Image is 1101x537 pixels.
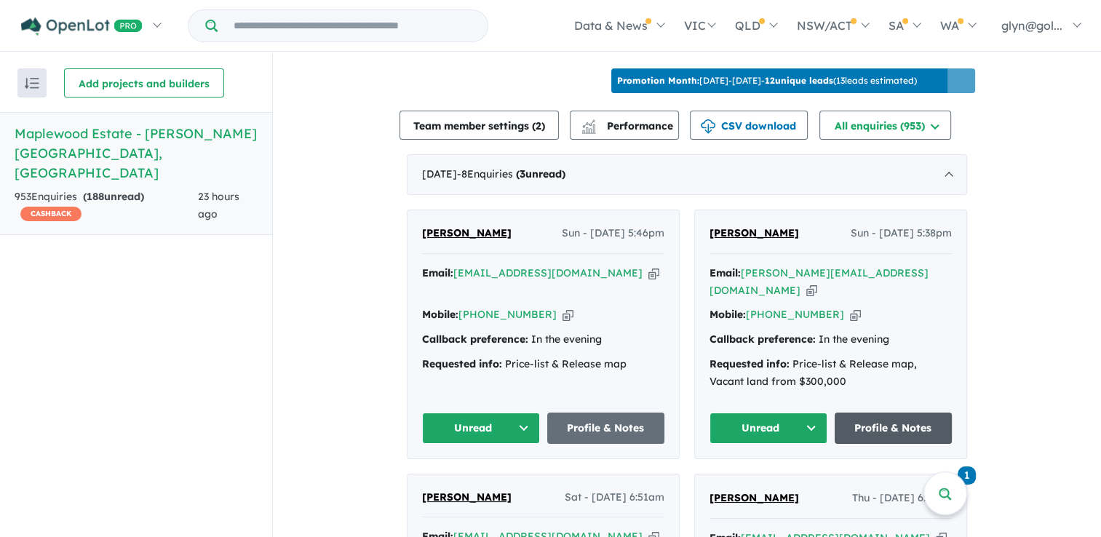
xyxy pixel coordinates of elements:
[562,225,664,242] span: Sun - [DATE] 5:46pm
[710,225,799,242] a: [PERSON_NAME]
[422,333,528,346] strong: Callback preference:
[710,266,929,297] a: [PERSON_NAME][EMAIL_ADDRESS][DOMAIN_NAME]
[819,111,951,140] button: All enquiries (953)
[547,413,665,444] a: Profile & Notes
[570,111,679,140] button: Performance
[581,124,596,134] img: bar-chart.svg
[710,333,816,346] strong: Callback preference:
[422,308,458,321] strong: Mobile:
[835,413,953,444] a: Profile & Notes
[710,357,790,370] strong: Requested info:
[87,190,104,203] span: 188
[20,207,82,221] span: CASHBACK
[565,489,664,506] span: Sat - [DATE] 6:51am
[15,188,198,223] div: 953 Enquir ies
[701,119,715,134] img: download icon
[422,226,512,239] span: [PERSON_NAME]
[407,154,967,195] div: [DATE]
[220,10,485,41] input: Try estate name, suburb, builder or developer
[25,78,39,89] img: sort.svg
[422,331,664,349] div: In the evening
[520,167,525,180] span: 3
[83,190,144,203] strong: ( unread)
[453,266,643,279] a: [EMAIL_ADDRESS][DOMAIN_NAME]
[851,225,952,242] span: Sun - [DATE] 5:38pm
[958,466,976,485] span: 1
[422,489,512,506] a: [PERSON_NAME]
[617,75,699,86] b: Promotion Month:
[422,225,512,242] a: [PERSON_NAME]
[21,17,143,36] img: Openlot PRO Logo White
[746,308,844,321] a: [PHONE_NUMBER]
[710,331,952,349] div: In the evening
[958,465,976,485] a: 1
[710,266,741,279] strong: Email:
[15,124,258,183] h5: Maplewood Estate - [PERSON_NAME][GEOGRAPHIC_DATA] , [GEOGRAPHIC_DATA]
[710,356,952,391] div: Price-list & Release map, Vacant land from $300,000
[710,308,746,321] strong: Mobile:
[806,283,817,298] button: Copy
[648,266,659,281] button: Copy
[422,357,502,370] strong: Requested info:
[617,74,917,87] p: [DATE] - [DATE] - ( 13 leads estimated)
[563,307,573,322] button: Copy
[457,167,565,180] span: - 8 Enquir ies
[690,111,808,140] button: CSV download
[584,119,673,132] span: Performance
[852,490,952,507] span: Thu - [DATE] 6:11pm
[198,190,239,220] span: 23 hours ago
[765,75,833,86] b: 12 unique leads
[850,307,861,322] button: Copy
[710,490,799,507] a: [PERSON_NAME]
[536,119,541,132] span: 2
[422,266,453,279] strong: Email:
[710,413,827,444] button: Unread
[400,111,559,140] button: Team member settings (2)
[710,491,799,504] span: [PERSON_NAME]
[1001,18,1062,33] span: glyn@gol...
[710,226,799,239] span: [PERSON_NAME]
[422,413,540,444] button: Unread
[422,490,512,504] span: [PERSON_NAME]
[422,356,664,373] div: Price-list & Release map
[64,68,224,98] button: Add projects and builders
[582,119,595,127] img: line-chart.svg
[458,308,557,321] a: [PHONE_NUMBER]
[516,167,565,180] strong: ( unread)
